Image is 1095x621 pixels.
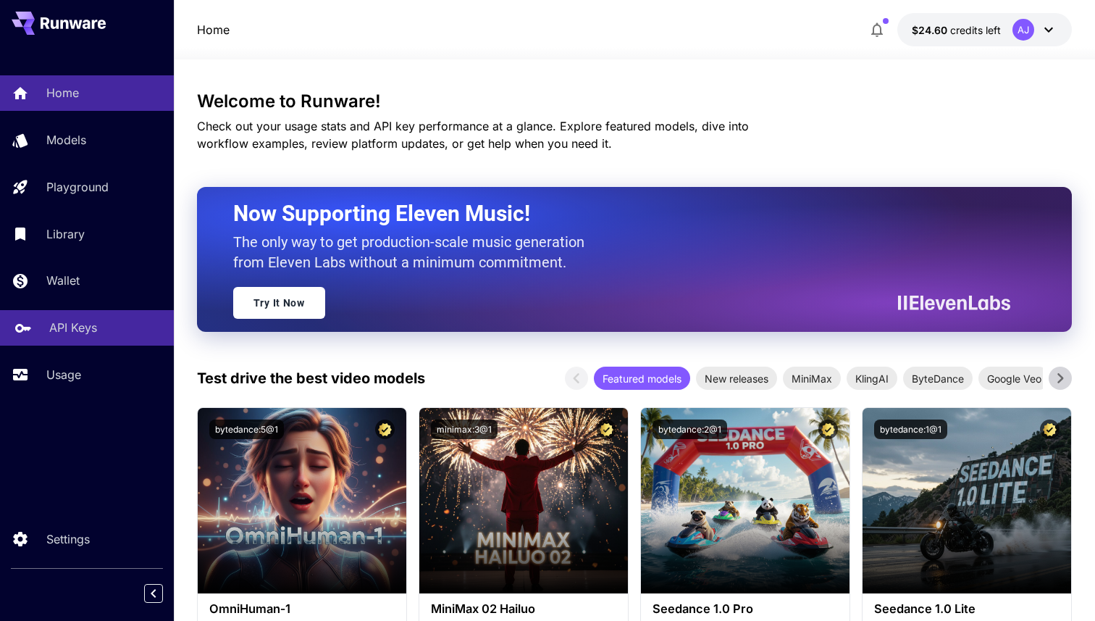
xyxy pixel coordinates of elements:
[653,602,838,616] h3: Seedance 1.0 Pro
[597,420,616,439] button: Certified Model – Vetted for best performance and includes a commercial license.
[49,319,97,336] p: API Keys
[903,371,973,386] span: ByteDance
[431,420,498,439] button: minimax:3@1
[863,408,1071,593] img: alt
[197,21,230,38] a: Home
[46,84,79,101] p: Home
[903,367,973,390] div: ByteDance
[431,602,616,616] h3: MiniMax 02 Hailuo
[209,602,395,616] h3: OmniHuman‑1
[419,408,628,593] img: alt
[912,24,950,36] span: $24.60
[594,367,690,390] div: Featured models
[197,21,230,38] nav: breadcrumb
[197,91,1072,112] h3: Welcome to Runware!
[233,287,325,319] a: Try It Now
[696,367,777,390] div: New releases
[897,13,1072,46] button: $24.60163AJ
[818,420,838,439] button: Certified Model – Vetted for best performance and includes a commercial license.
[46,530,90,548] p: Settings
[46,131,86,149] p: Models
[1040,420,1060,439] button: Certified Model – Vetted for best performance and includes a commercial license.
[233,200,999,228] h2: Now Supporting Eleven Music!
[783,371,841,386] span: MiniMax
[912,22,1001,38] div: $24.60163
[197,367,425,389] p: Test drive the best video models
[46,366,81,383] p: Usage
[375,420,395,439] button: Certified Model – Vetted for best performance and includes a commercial license.
[653,420,727,439] button: bytedance:2@1
[978,367,1050,390] div: Google Veo
[197,119,749,151] span: Check out your usage stats and API key performance at a glance. Explore featured models, dive int...
[233,232,595,272] p: The only way to get production-scale music generation from Eleven Labs without a minimum commitment.
[874,420,947,439] button: bytedance:1@1
[950,24,1001,36] span: credits left
[594,371,690,386] span: Featured models
[155,580,174,607] div: Collapse sidebar
[1012,19,1034,41] div: AJ
[847,367,897,390] div: KlingAI
[144,584,163,603] button: Collapse sidebar
[874,602,1060,616] h3: Seedance 1.0 Lite
[46,272,80,289] p: Wallet
[978,371,1050,386] span: Google Veo
[847,371,897,386] span: KlingAI
[198,408,406,593] img: alt
[641,408,849,593] img: alt
[46,225,85,243] p: Library
[209,420,284,439] button: bytedance:5@1
[696,371,777,386] span: New releases
[783,367,841,390] div: MiniMax
[46,178,109,196] p: Playground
